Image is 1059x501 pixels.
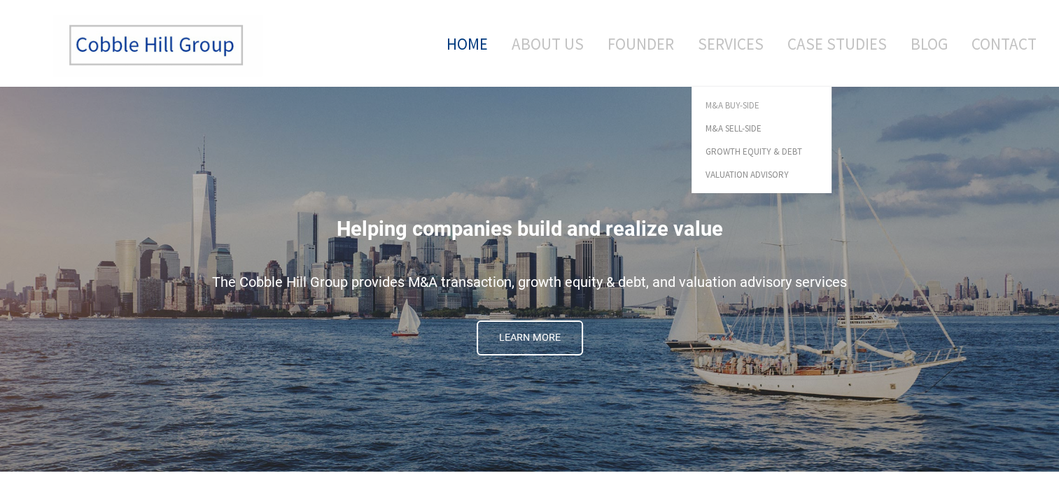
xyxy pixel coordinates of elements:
span: Learn More [478,322,582,354]
a: Home [426,15,498,73]
span: Helping companies build and realize value [337,217,723,241]
a: Valuation Advisory [692,163,832,186]
a: M&A Buy-Side [692,94,832,117]
a: About Us [501,15,594,73]
a: Blog [900,15,958,73]
a: Contact [961,15,1037,73]
a: Services [687,15,774,73]
a: Founder [597,15,685,73]
span: The Cobble Hill Group provides M&A transaction, growth equity & debt, and valuation advisory serv... [212,274,847,290]
a: Learn More [477,320,583,355]
span: Valuation Advisory [706,170,818,179]
span: M&A Buy-Side [706,101,818,110]
a: M&A Sell-Side [692,117,832,140]
a: Growth Equity & Debt [692,140,832,163]
span: Growth Equity & Debt [706,147,818,156]
a: Case Studies [777,15,897,73]
img: The Cobble Hill Group LLC [53,15,263,76]
span: M&A Sell-Side [706,124,818,133]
